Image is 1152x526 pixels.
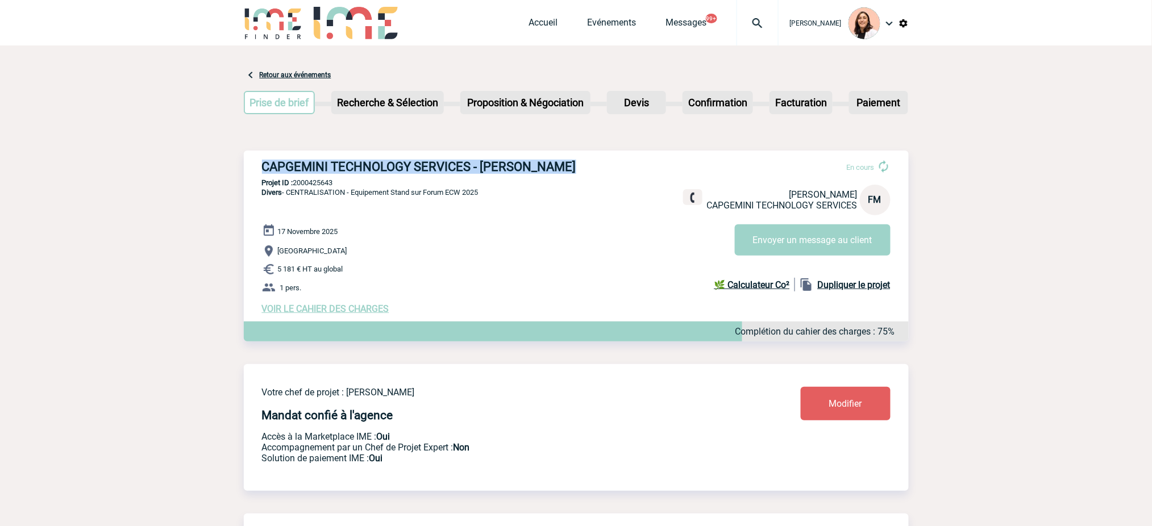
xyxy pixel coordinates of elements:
[800,278,813,291] img: file_copy-black-24dp.png
[454,442,470,453] b: Non
[262,442,734,453] p: Prestation payante
[789,189,858,200] span: [PERSON_NAME]
[262,160,603,174] h3: CAPGEMINI TECHNOLOGY SERVICES - [PERSON_NAME]
[262,188,282,197] span: Divers
[244,178,909,187] p: 2000425643
[847,163,875,172] span: En cours
[849,7,880,39] img: 129834-0.png
[262,303,389,314] a: VOIR LE CAHIER DES CHARGES
[588,17,637,33] a: Evénements
[278,265,343,274] span: 5 181 € HT au global
[262,387,734,398] p: Votre chef de projet : [PERSON_NAME]
[829,398,862,409] span: Modifier
[868,194,881,205] span: FM
[688,193,698,203] img: fixe.png
[529,17,558,33] a: Accueil
[735,224,891,256] button: Envoyer un message au client
[260,71,331,79] a: Retour aux événements
[684,92,752,113] p: Confirmation
[706,14,717,23] button: 99+
[332,92,443,113] p: Recherche & Sélection
[262,188,479,197] span: - CENTRALISATION - Equipement Stand sur Forum ECW 2025
[262,178,293,187] b: Projet ID :
[244,7,303,39] img: IME-Finder
[771,92,831,113] p: Facturation
[262,408,393,422] h4: Mandat confié à l'agence
[280,283,302,292] span: 1 pers.
[262,453,734,464] p: Conformité aux process achat client, Prise en charge de la facturation, Mutualisation de plusieur...
[714,278,795,291] a: 🌿 Calculateur Co²
[461,92,589,113] p: Proposition & Négociation
[262,431,734,442] p: Accès à la Marketplace IME :
[377,431,390,442] b: Oui
[707,200,858,211] span: CAPGEMINI TECHNOLOGY SERVICES
[790,19,842,27] span: [PERSON_NAME]
[714,279,790,290] b: 🌿 Calculateur Co²
[278,227,338,236] span: 17 Novembre 2025
[608,92,665,113] p: Devis
[278,247,347,256] span: [GEOGRAPHIC_DATA]
[666,17,707,33] a: Messages
[818,279,891,290] b: Dupliquer le projet
[369,453,383,464] b: Oui
[245,92,314,113] p: Prise de brief
[850,92,907,113] p: Paiement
